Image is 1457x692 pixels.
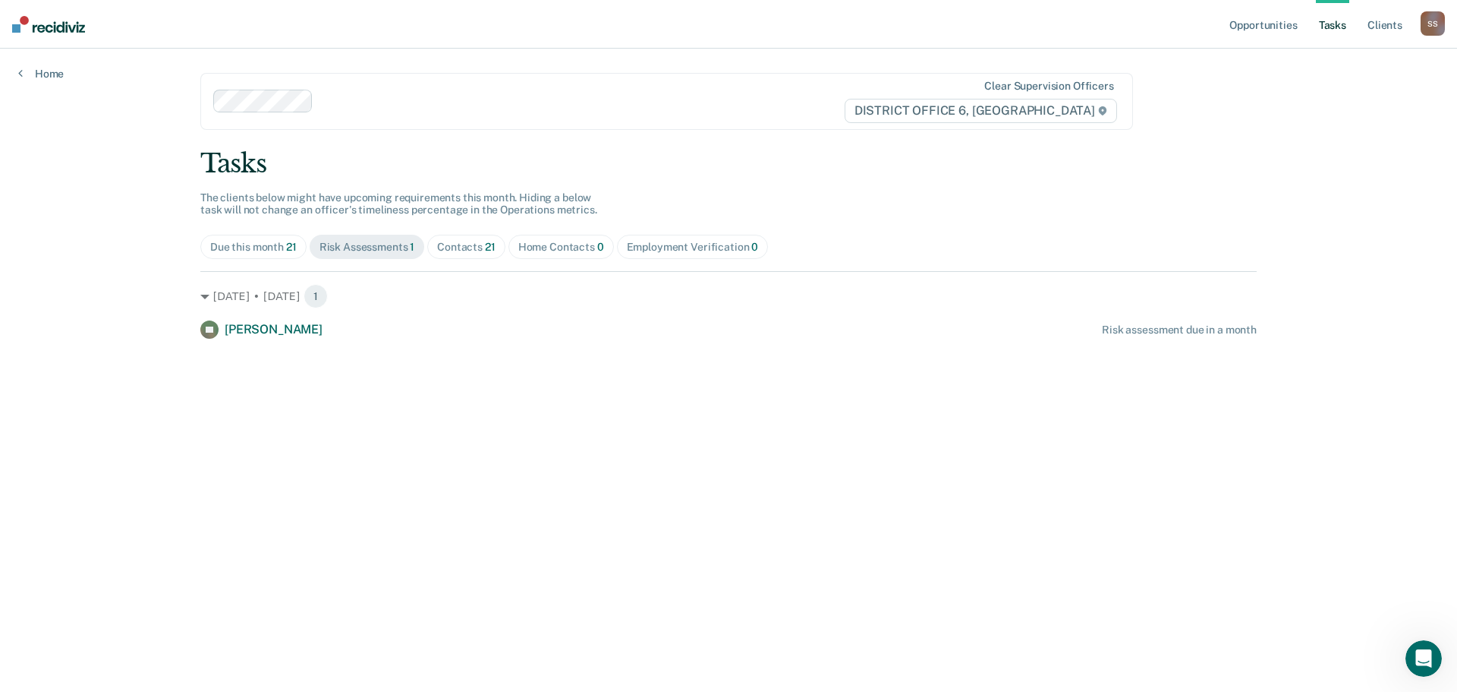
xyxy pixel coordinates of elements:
[518,241,604,254] div: Home Contacts
[627,241,759,254] div: Employment Verification
[485,241,496,253] span: 21
[12,16,85,33] img: Recidiviz
[286,241,297,253] span: 21
[1102,324,1257,337] div: Risk assessment due in a month
[225,322,323,337] span: [PERSON_NAME]
[200,284,1257,308] div: [DATE] • [DATE] 1
[437,241,496,254] div: Contacts
[410,241,414,253] span: 1
[210,241,297,254] div: Due this month
[1421,11,1445,36] button: SS
[751,241,758,253] span: 0
[200,191,597,216] span: The clients below might have upcoming requirements this month. Hiding a below task will not chang...
[200,148,1257,179] div: Tasks
[18,67,64,81] a: Home
[304,284,328,308] span: 1
[845,99,1117,123] span: DISTRICT OFFICE 6, [GEOGRAPHIC_DATA]
[1421,11,1445,36] div: S S
[319,241,415,254] div: Risk Assessments
[984,80,1113,93] div: Clear supervision officers
[597,241,604,253] span: 0
[1405,640,1442,677] iframe: Intercom live chat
